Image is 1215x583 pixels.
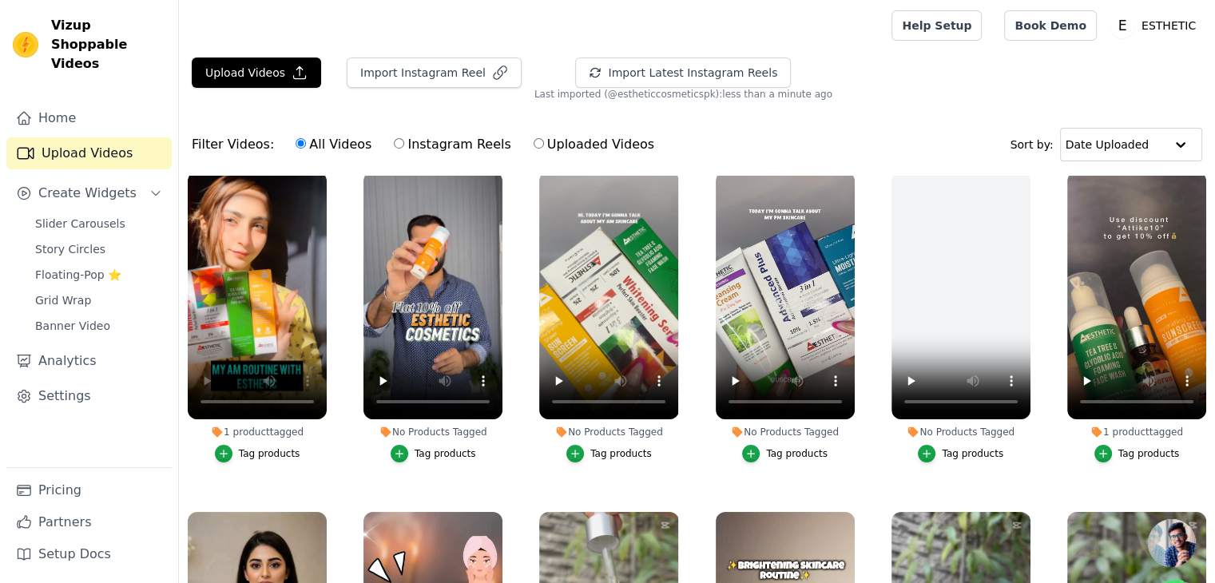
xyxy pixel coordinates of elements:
[742,445,828,462] button: Tag products
[1118,447,1180,460] div: Tag products
[942,447,1003,460] div: Tag products
[716,426,855,438] div: No Products Tagged
[215,445,300,462] button: Tag products
[192,126,663,163] div: Filter Videos:
[1004,10,1096,41] a: Book Demo
[35,318,110,334] span: Banner Video
[6,474,172,506] a: Pricing
[533,134,655,155] label: Uploaded Videos
[6,538,172,570] a: Setup Docs
[51,16,165,73] span: Vizup Shoppable Videos
[295,134,372,155] label: All Videos
[26,315,172,337] a: Banner Video
[1011,128,1203,161] div: Sort by:
[918,445,1003,462] button: Tag products
[6,177,172,209] button: Create Widgets
[1148,519,1196,567] div: Open chat
[35,241,105,257] span: Story Circles
[6,137,172,169] a: Upload Videos
[35,292,91,308] span: Grid Wrap
[26,289,172,311] a: Grid Wrap
[1067,426,1206,438] div: 1 product tagged
[534,138,544,149] input: Uploaded Videos
[239,447,300,460] div: Tag products
[38,184,137,203] span: Create Widgets
[566,445,652,462] button: Tag products
[6,506,172,538] a: Partners
[6,380,172,412] a: Settings
[13,32,38,58] img: Vizup
[26,264,172,286] a: Floating-Pop ⭐
[766,447,828,460] div: Tag products
[363,426,502,438] div: No Products Tagged
[35,267,121,283] span: Floating-Pop ⭐
[6,345,172,377] a: Analytics
[1110,11,1202,40] button: E ESTHETIC
[1094,445,1180,462] button: Tag products
[35,216,125,232] span: Slider Carousels
[534,88,832,101] span: Last imported (@ estheticcosmeticspk ): less than a minute ago
[891,426,1030,438] div: No Products Tagged
[26,212,172,235] a: Slider Carousels
[188,426,327,438] div: 1 product tagged
[6,102,172,134] a: Home
[590,447,652,460] div: Tag products
[192,58,321,88] button: Upload Videos
[539,426,678,438] div: No Products Tagged
[296,138,306,149] input: All Videos
[391,445,476,462] button: Tag products
[394,138,404,149] input: Instagram Reels
[1135,11,1202,40] p: ESTHETIC
[415,447,476,460] div: Tag products
[347,58,522,88] button: Import Instagram Reel
[891,10,982,41] a: Help Setup
[393,134,511,155] label: Instagram Reels
[575,58,791,88] button: Import Latest Instagram Reels
[1118,18,1126,34] text: E
[26,238,172,260] a: Story Circles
